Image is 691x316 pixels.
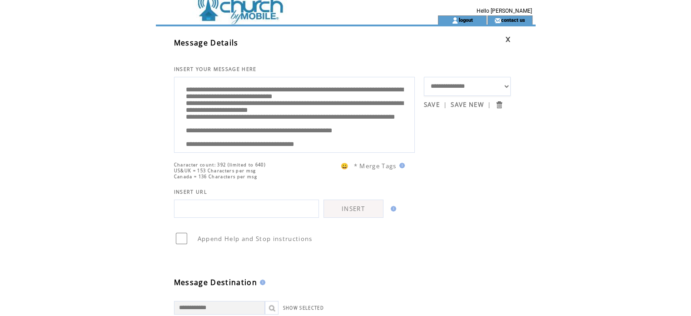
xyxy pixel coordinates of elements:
[451,100,484,109] a: SAVE NEW
[424,100,440,109] a: SAVE
[174,277,257,287] span: Message Destination
[323,200,383,218] a: INSERT
[443,100,447,109] span: |
[452,17,458,24] img: account_icon.gif
[495,100,503,109] input: Submit
[477,8,532,14] span: Hello [PERSON_NAME]
[487,100,491,109] span: |
[397,163,405,168] img: help.gif
[458,17,472,23] a: logout
[354,162,397,170] span: * Merge Tags
[501,17,525,23] a: contact us
[174,38,239,48] span: Message Details
[257,280,265,285] img: help.gif
[174,168,256,174] span: US&UK = 153 Characters per msg
[174,189,207,195] span: INSERT URL
[494,17,501,24] img: contact_us_icon.gif
[174,162,266,168] span: Character count: 392 (limited to 640)
[174,174,257,180] span: Canada = 136 Characters per msg
[198,235,313,243] span: Append Help and Stop instructions
[388,206,396,211] img: help.gif
[283,305,324,311] a: SHOW SELECTED
[174,66,257,72] span: INSERT YOUR MESSAGE HERE
[341,162,349,170] span: 😀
